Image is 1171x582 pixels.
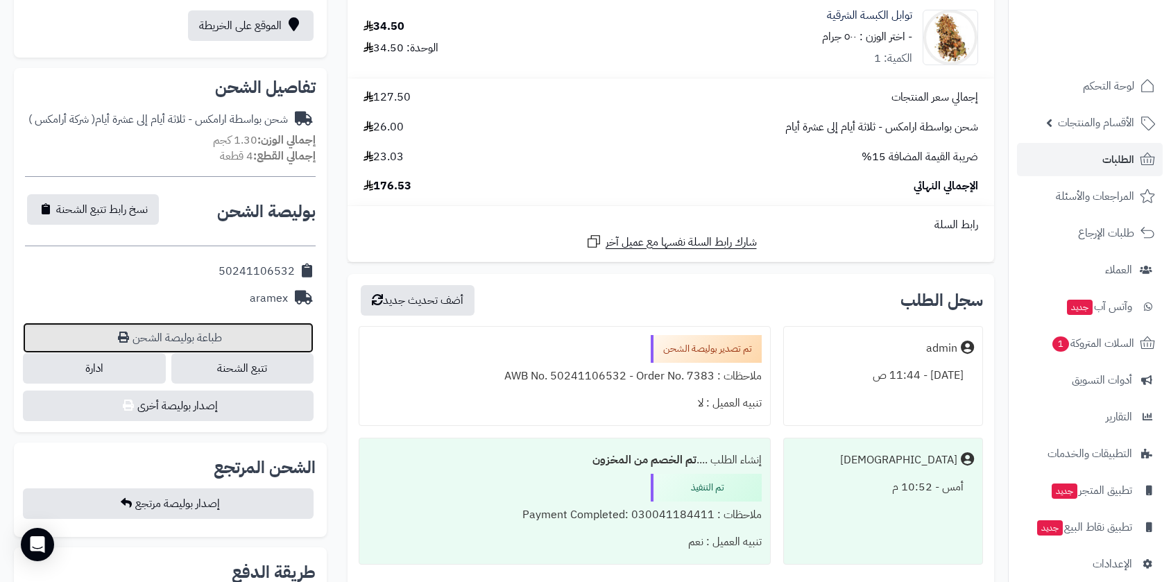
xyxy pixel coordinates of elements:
span: جديد [1052,483,1077,499]
a: الموقع على الخريطة [188,10,314,41]
div: 50241106532 [219,264,295,280]
span: الإجمالي النهائي [914,178,978,194]
span: 26.00 [364,119,404,135]
a: تطبيق المتجرجديد [1017,474,1163,507]
span: العملاء [1105,260,1132,280]
span: 23.03 [364,149,404,165]
div: أمس - 10:52 م [792,474,974,501]
span: جديد [1067,300,1093,315]
span: 1 [1052,336,1069,352]
button: نسخ رابط تتبع الشحنة [27,194,159,225]
button: أضف تحديث جديد [361,285,475,316]
span: طلبات الإرجاع [1078,223,1134,243]
span: تطبيق نقاط البيع [1036,517,1132,537]
span: نسخ رابط تتبع الشحنة [56,201,148,218]
span: التقارير [1106,407,1132,427]
h2: الشحن المرتجع [214,459,316,476]
div: رابط السلة [353,217,989,233]
div: ملاحظات : Payment Completed: 030041184411 [368,502,762,529]
small: 1.30 كجم [213,132,316,148]
div: [DEMOGRAPHIC_DATA] [840,452,957,468]
span: ضريبة القيمة المضافة 15% [862,149,978,165]
a: توابل الكبسة الشرقية [827,8,912,24]
div: [DATE] - 11:44 ص [792,362,974,389]
a: التقارير [1017,400,1163,434]
div: إنشاء الطلب .... [368,447,762,474]
span: جديد [1037,520,1063,536]
div: ملاحظات : AWB No. 50241106532 - Order No. 7383 [368,363,762,390]
h2: طريقة الدفع [232,564,316,581]
a: العملاء [1017,253,1163,286]
div: تم تصدير بوليصة الشحن [651,335,762,363]
strong: إجمالي الوزن: [257,132,316,148]
div: تنبيه العميل : لا [368,390,762,417]
span: وآتس آب [1066,297,1132,316]
span: الطلبات [1102,150,1134,169]
div: الوحدة: 34.50 [364,40,438,56]
small: 4 قطعة [220,148,316,164]
a: طلبات الإرجاع [1017,216,1163,250]
span: شحن بواسطة ارامكس - ثلاثة أيام إلى عشرة أيام [785,119,978,135]
a: طباعة بوليصة الشحن [23,323,314,353]
a: أدوات التسويق [1017,363,1163,397]
div: Open Intercom Messenger [21,528,54,561]
a: السلات المتروكة1 [1017,327,1163,360]
div: 34.50 [364,19,404,35]
span: شارك رابط السلة نفسها مع عميل آخر [606,234,757,250]
span: أدوات التسويق [1072,370,1132,390]
a: تتبع الشحنة [171,353,314,384]
a: لوحة التحكم [1017,69,1163,103]
a: التطبيقات والخدمات [1017,437,1163,470]
div: تم التنفيذ [651,474,762,502]
h2: تفاصيل الشحن [25,79,316,96]
img: 27967ae0f5be94ba31e710301e419fa05f4-90x90.jpeg [923,10,977,65]
a: شارك رابط السلة نفسها مع عميل آخر [585,233,757,250]
span: الإعدادات [1093,554,1132,574]
button: إصدار بوليصة أخرى [23,391,314,421]
h3: سجل الطلب [900,292,983,309]
span: الأقسام والمنتجات [1058,113,1134,132]
div: شحن بواسطة ارامكس - ثلاثة أيام إلى عشرة أيام [28,112,288,128]
span: تطبيق المتجر [1050,481,1132,500]
span: التطبيقات والخدمات [1048,444,1132,463]
span: ( شركة أرامكس ) [28,111,95,128]
a: تطبيق نقاط البيعجديد [1017,511,1163,544]
small: - اختر الوزن : ٥٠٠ جرام [822,28,912,45]
button: إصدار بوليصة مرتجع [23,488,314,519]
a: الطلبات [1017,143,1163,176]
div: الكمية: 1 [874,51,912,67]
a: المراجعات والأسئلة [1017,180,1163,213]
a: ادارة [23,353,165,384]
div: aramex [250,291,288,307]
div: admin [926,341,957,357]
span: المراجعات والأسئلة [1056,187,1134,206]
span: إجمالي سعر المنتجات [891,89,978,105]
strong: إجمالي القطع: [253,148,316,164]
a: وآتس آبجديد [1017,290,1163,323]
a: الإعدادات [1017,547,1163,581]
span: لوحة التحكم [1083,76,1134,96]
span: 127.50 [364,89,411,105]
h2: بوليصة الشحن [217,203,316,220]
div: تنبيه العميل : نعم [368,529,762,556]
span: السلات المتروكة [1051,334,1134,353]
span: 176.53 [364,178,411,194]
b: تم الخصم من المخزون [592,452,696,468]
